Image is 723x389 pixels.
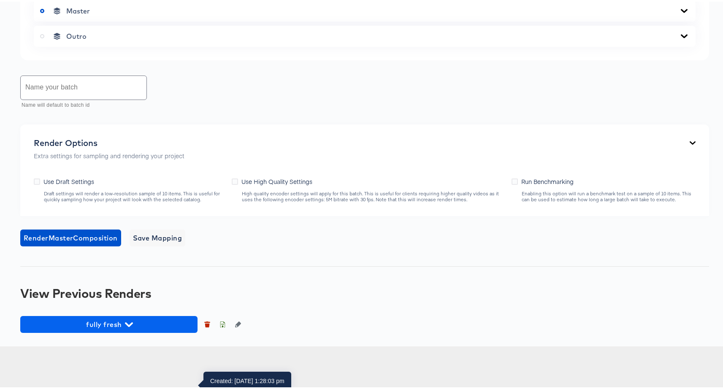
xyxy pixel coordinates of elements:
[66,5,90,14] span: Master
[34,150,184,158] p: Extra settings for sampling and rendering your project
[241,189,503,201] div: High quality encoder settings will apply for this batch. This is useful for clients requiring hig...
[20,314,198,331] button: fully fresh
[22,100,141,108] p: Name will default to batch id
[20,228,121,245] button: RenderMasterComposition
[24,317,193,329] span: fully fresh
[43,176,94,184] span: Use Draft Settings
[133,230,182,242] span: Save Mapping
[521,189,696,201] div: Enabling this option will run a benchmark test on a sample of 10 items. This can be used to estim...
[521,176,574,184] span: Run Benchmarking
[43,189,223,201] div: Draft settings will render a low-resolution sample of 10 items. This is useful for quickly sampli...
[34,136,184,146] div: Render Options
[24,230,118,242] span: Render Master Composition
[66,30,87,39] span: Outro
[241,176,312,184] span: Use High Quality Settings
[130,228,186,245] button: Save Mapping
[20,285,709,298] div: View Previous Renders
